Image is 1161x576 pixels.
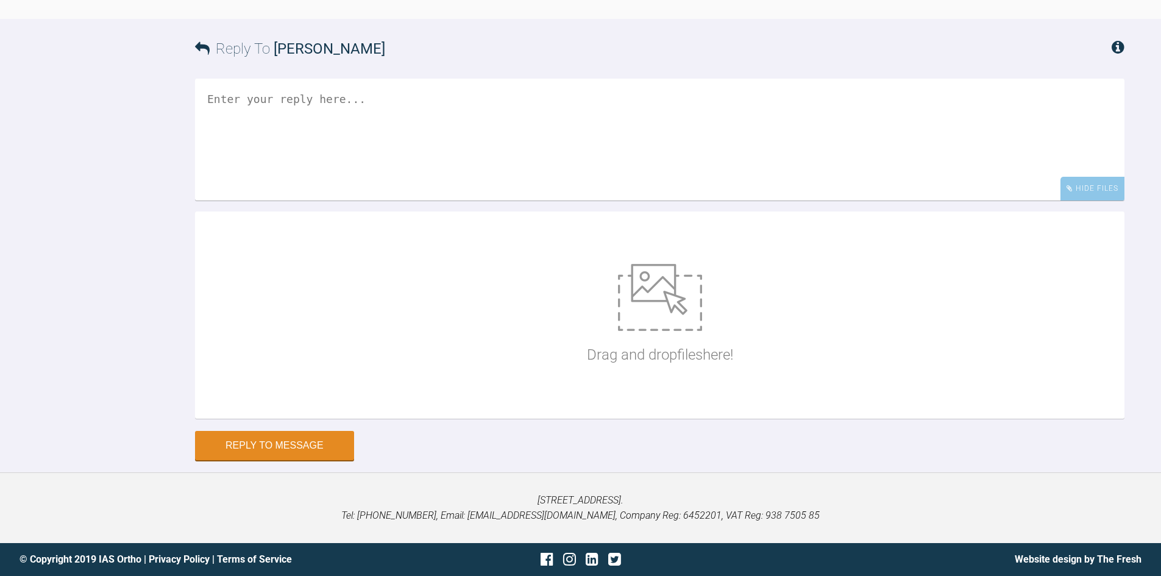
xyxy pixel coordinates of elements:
div: © Copyright 2019 IAS Ortho | | [20,552,394,567]
h3: Reply To [195,37,385,60]
button: Reply to Message [195,431,354,460]
span: [PERSON_NAME] [274,40,385,57]
a: Privacy Policy [149,553,210,565]
a: Website design by The Fresh [1015,553,1141,565]
p: [STREET_ADDRESS]. Tel: [PHONE_NUMBER], Email: [EMAIL_ADDRESS][DOMAIN_NAME], Company Reg: 6452201,... [20,492,1141,524]
a: Terms of Service [217,553,292,565]
div: Hide Files [1060,177,1124,201]
p: Drag and drop files here! [587,343,733,366]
